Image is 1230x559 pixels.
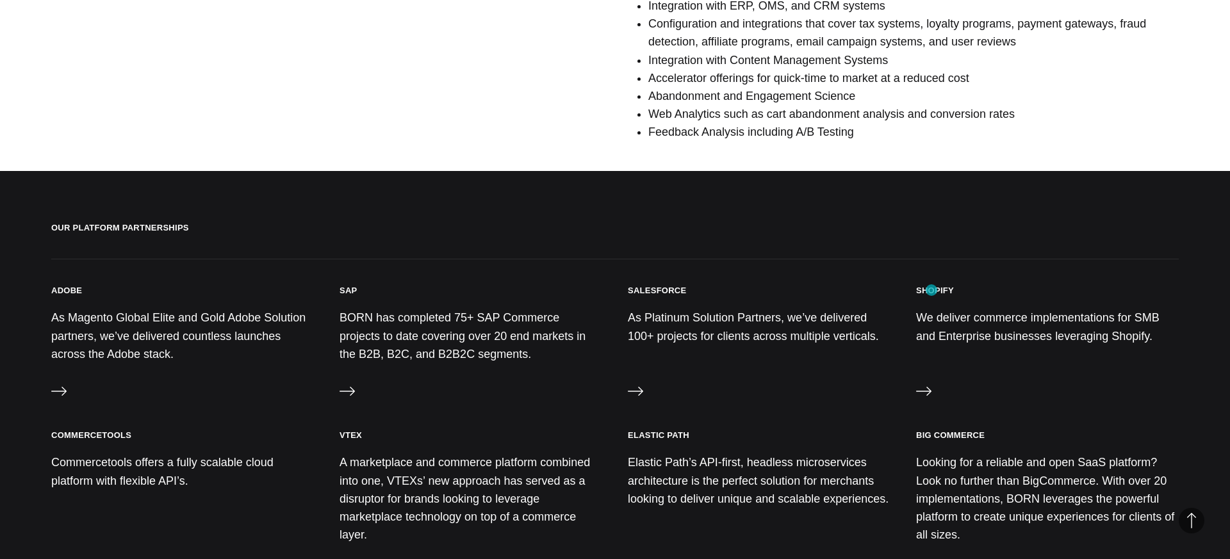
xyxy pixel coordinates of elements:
li: Feedback Analysis including A/B Testing [648,123,1179,141]
li: Integration with Content Management Systems [648,51,1179,69]
h3: Salesforce [628,285,686,296]
h3: Shopify [916,285,954,296]
h3: Commercetools [51,430,131,441]
h3: SAP [340,285,357,296]
p: As Platinum Solution Partners, we’ve delivered 100+ projects for clients across multiple verticals. [628,309,890,344]
h3: VTEX [340,430,362,441]
p: Looking for a reliable and open SaaS platform? Look no further than BigCommerce. With over 20 imp... [916,453,1179,544]
h2: Our Platform Partnerships [51,222,1179,259]
p: A marketplace and commerce platform combined into one, VTEXs’ new approach has served as a disrup... [340,453,602,544]
button: Back to Top [1179,508,1204,533]
li: Configuration and integrations that cover tax systems, loyalty programs, payment gateways, fraud ... [648,15,1179,51]
p: BORN has completed 75+ SAP Commerce projects to date covering over 20 end markets in the B2B, B2C... [340,309,602,363]
h3: Big Commerce [916,430,985,441]
p: We deliver commerce implementations for SMB and Enterprise businesses leveraging Shopify. [916,309,1179,344]
li: Web Analytics such as cart abandonment analysis and conversion rates [648,105,1179,123]
h3: Adobe [51,285,82,296]
h3: Elastic Path [628,430,689,441]
li: Accelerator offerings for quick-time to market at a reduced cost [648,69,1179,87]
p: Elastic Path’s API-first, headless microservices architecture is the perfect solution for merchan... [628,453,890,508]
p: As Magento Global Elite and Gold Adobe Solution partners, we’ve delivered countless launches acro... [51,309,314,363]
li: Abandonment and Engagement Science [648,87,1179,105]
p: Commercetools offers a fully scalable cloud platform with flexible API’s. [51,453,314,489]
